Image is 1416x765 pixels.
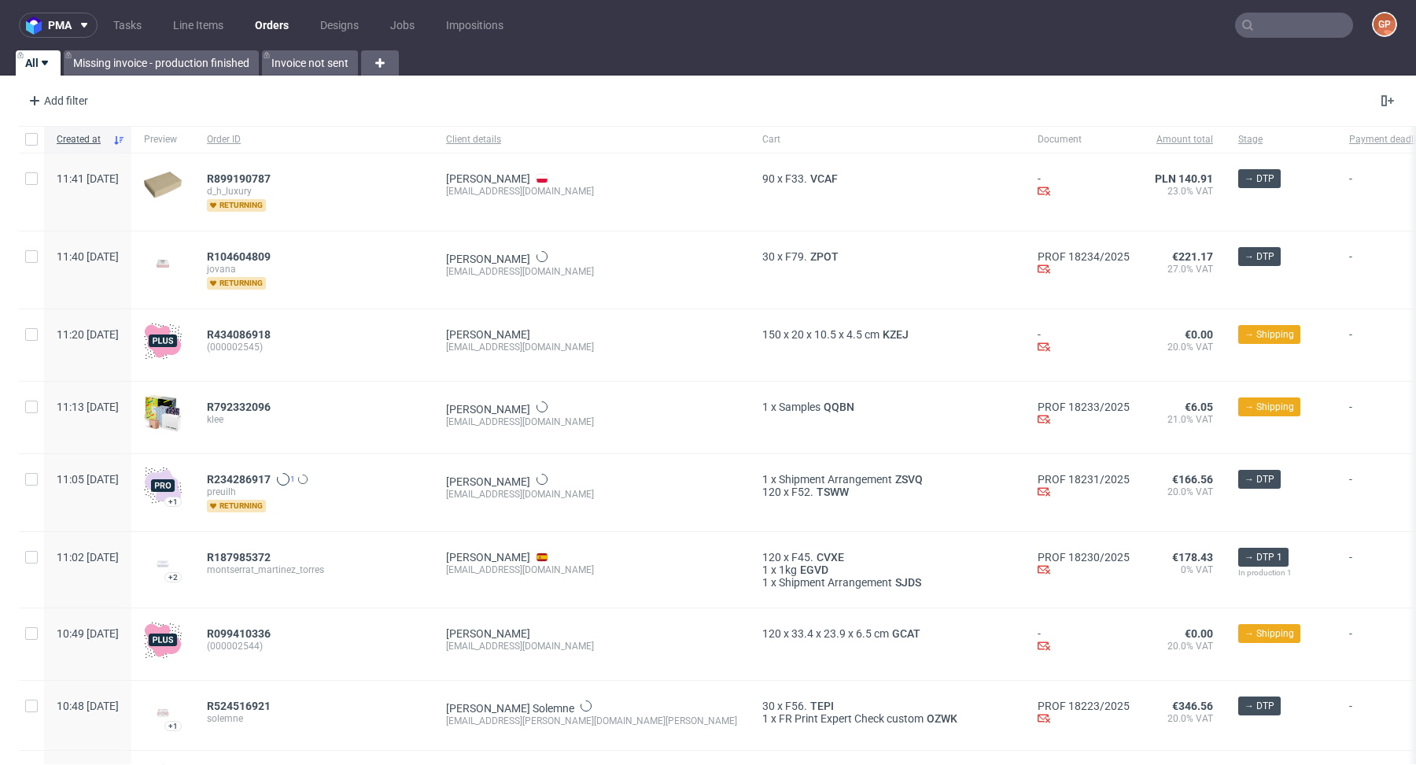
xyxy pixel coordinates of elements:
a: R792332096 [207,401,274,413]
a: QQBN [820,401,857,413]
a: 1 [274,473,295,486]
figcaption: GP [1374,13,1396,35]
a: ZPOT [807,250,842,263]
span: preuilh [207,486,421,498]
span: solemne [207,712,421,725]
div: x [762,328,1012,341]
span: d_h_luxury [207,185,421,198]
span: FR Print Expert Check custom [779,712,924,725]
a: PROF 18233/2025 [1038,401,1130,413]
div: In production 1 [1238,567,1324,579]
img: plain-eco.9b3ba858dad33fd82c36.png [144,172,182,198]
span: Preview [144,133,182,146]
div: [EMAIL_ADDRESS][DOMAIN_NAME] [446,341,737,353]
a: [PERSON_NAME] [446,475,530,488]
span: → DTP 1 [1245,550,1282,564]
span: Shipment Arrangement [779,576,892,589]
a: R234286917 [207,473,274,486]
div: [EMAIL_ADDRESS][DOMAIN_NAME] [446,416,737,428]
a: R899190787 [207,172,274,185]
span: Amount total [1155,133,1213,146]
div: x [762,473,1012,486]
div: - [1038,627,1130,655]
a: [PERSON_NAME] [446,253,530,265]
a: Tasks [104,13,151,38]
span: 27.0% VAT [1155,263,1213,275]
a: OZWK [924,712,961,725]
span: Created at [57,133,106,146]
span: 90 [762,172,775,185]
span: R104604809 [207,250,271,263]
span: 10:49 [DATE] [57,627,119,640]
span: Document [1038,133,1130,146]
img: logo [26,17,48,35]
span: R434086918 [207,328,271,341]
div: Add filter [22,88,91,113]
span: 10:48 [DATE] [57,700,119,712]
a: PROF 18234/2025 [1038,250,1130,263]
div: x [762,486,1012,498]
span: €0.00 [1185,627,1213,640]
span: 1 [762,564,769,576]
span: → Shipping [1245,327,1294,342]
div: +2 [168,573,178,582]
span: R234286917 [207,473,271,486]
span: PLN 140.91 [1155,172,1213,185]
span: 1 [290,473,295,486]
span: R792332096 [207,401,271,413]
span: €221.17 [1172,250,1213,263]
a: [PERSON_NAME] [446,172,530,185]
div: x [762,576,1012,589]
span: R187985372 [207,551,271,564]
a: [PERSON_NAME] [446,627,530,640]
span: 11:40 [DATE] [57,250,119,263]
span: F79. [785,250,807,263]
span: 11:13 [DATE] [57,401,119,413]
div: x [762,172,1012,185]
a: Line Items [164,13,233,38]
span: 150 [762,328,781,341]
a: R434086918 [207,328,274,341]
a: R104604809 [207,250,274,263]
span: Stage [1238,133,1324,146]
a: Designs [311,13,368,38]
span: 21.0% VAT [1155,413,1213,426]
span: 1 [762,576,769,589]
span: 23.0% VAT [1155,185,1213,198]
span: €346.56 [1172,700,1213,712]
span: → DTP [1245,172,1274,186]
div: x [762,700,1012,712]
span: €0.00 [1185,328,1213,341]
a: R524516921 [207,700,274,712]
a: R099410336 [207,627,274,640]
a: ZSVQ [892,473,926,486]
div: [EMAIL_ADDRESS][PERSON_NAME][DOMAIN_NAME][PERSON_NAME] [446,715,737,727]
span: 11:05 [DATE] [57,473,119,486]
a: TEPI [807,700,837,712]
span: 11:02 [DATE] [57,551,119,564]
img: pro-icon.017ec5509f39f3e742e3.png [144,467,182,504]
span: montserrat_martinez_torres [207,564,421,576]
a: Orders [245,13,298,38]
span: → DTP [1245,249,1274,264]
a: PROF 18231/2025 [1038,473,1130,486]
a: CVXE [813,551,847,564]
span: Order ID [207,133,421,146]
span: R099410336 [207,627,271,640]
a: GCAT [889,627,924,640]
span: KZEJ [879,328,912,341]
div: - [1038,328,1130,356]
a: EGVD [797,564,832,576]
a: [PERSON_NAME] Solemne [446,702,574,715]
div: +1 [168,497,178,506]
span: klee [207,413,421,426]
a: [PERSON_NAME] [446,403,530,416]
a: R187985372 [207,551,274,564]
img: version_two_editor_design [144,553,182,575]
span: returning [207,199,266,212]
